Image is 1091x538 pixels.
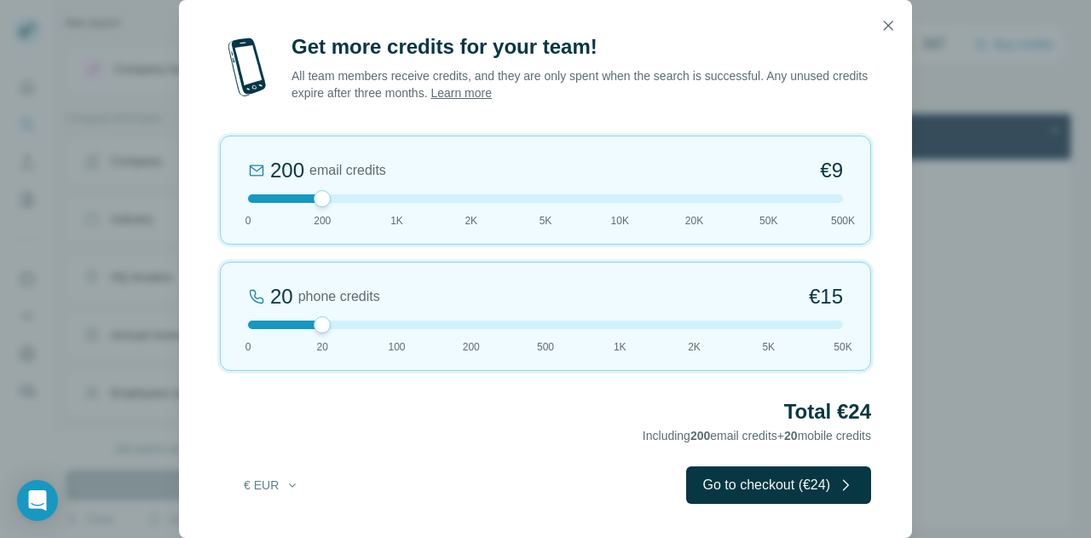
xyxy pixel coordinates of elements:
span: 100 [388,339,405,355]
p: All team members receive credits, and they are only spent when the search is successful. Any unus... [292,67,871,101]
span: 5K [540,213,552,229]
span: 50K [834,339,851,355]
span: 2K [465,213,477,229]
h2: Total €24 [220,398,871,425]
span: phone credits [298,286,380,307]
span: 20 [317,339,328,355]
span: 500 [537,339,554,355]
div: 20 [270,283,293,310]
button: € EUR [232,470,311,500]
div: Close Step [660,7,677,24]
span: 50K [759,213,777,229]
span: 1K [614,339,626,355]
span: 5K [762,339,775,355]
div: Open Intercom Messenger [17,480,58,521]
button: Go to checkout (€24) [686,466,871,504]
span: 200 [463,339,480,355]
span: €9 [820,157,843,184]
span: email credits [309,160,386,181]
span: 20K [685,213,703,229]
span: 0 [245,339,251,355]
span: Including email credits + mobile credits [643,429,871,443]
div: Watch our October Product update [223,3,458,41]
span: 20 [784,429,798,443]
span: 10K [611,213,629,229]
img: mobile-phone [220,33,274,101]
span: 200 [314,213,331,229]
div: 200 [270,157,304,184]
span: 1K [390,213,403,229]
span: 0 [245,213,251,229]
span: €15 [809,283,843,310]
span: 2K [688,339,701,355]
span: 200 [690,429,710,443]
span: 500K [831,213,855,229]
a: Learn more [430,86,492,100]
